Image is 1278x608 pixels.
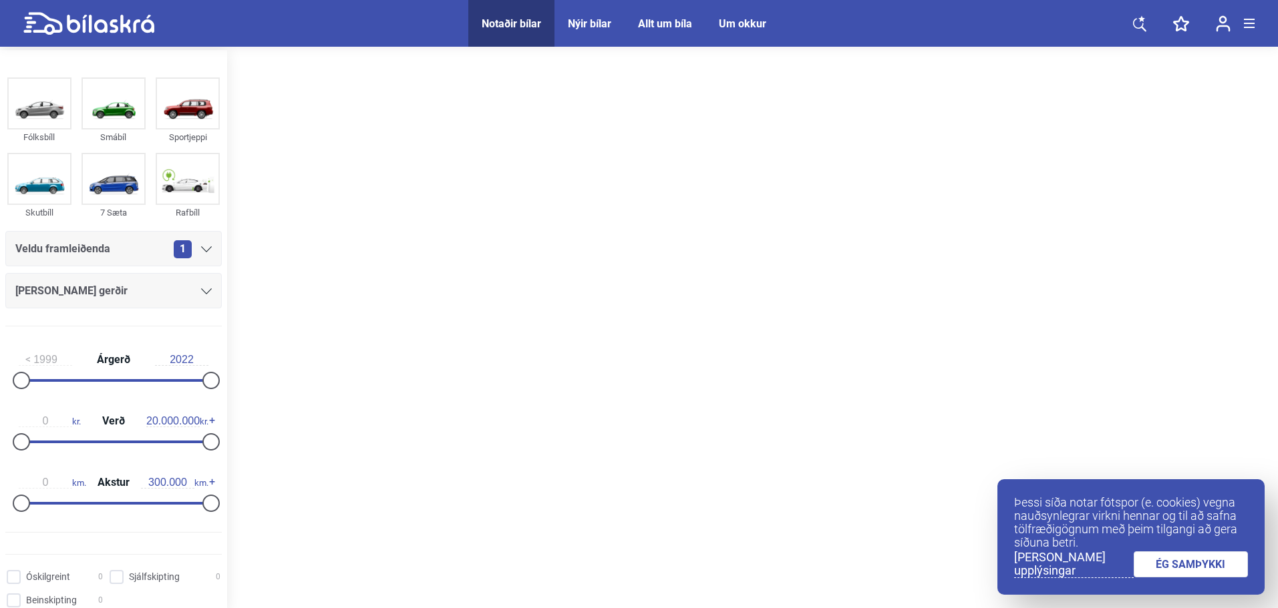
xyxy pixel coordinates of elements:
span: 0 [98,593,103,607]
span: 0 [98,570,103,584]
span: 0 [216,570,220,584]
span: Óskilgreint [26,570,70,584]
div: Skutbíll [7,205,71,220]
div: Smábíl [82,129,146,145]
a: ÉG SAMÞYKKI [1134,551,1249,577]
div: Rafbíll [156,205,220,220]
span: Árgerð [94,354,134,365]
a: Allt um bíla [638,17,692,30]
span: [PERSON_NAME] gerðir [15,282,128,300]
span: km. [19,477,86,489]
span: km. [141,477,208,489]
span: Sjálfskipting [129,570,180,584]
span: Veldu framleiðenda [15,240,110,258]
span: Beinskipting [26,593,77,607]
a: Notaðir bílar [482,17,541,30]
img: user-login.svg [1216,15,1231,32]
div: 7 Sæta [82,205,146,220]
a: Um okkur [719,17,766,30]
span: 1 [174,240,192,258]
p: Þessi síða notar fótspor (e. cookies) vegna nauðsynlegrar virkni hennar og til að safna tölfræðig... [1014,496,1248,549]
span: kr. [146,415,208,427]
a: [PERSON_NAME] upplýsingar [1014,551,1134,578]
a: Nýir bílar [568,17,611,30]
span: Verð [99,416,128,426]
span: Akstur [94,477,133,488]
div: Sportjeppi [156,129,220,145]
div: Fólksbíll [7,129,71,145]
span: kr. [19,415,81,427]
